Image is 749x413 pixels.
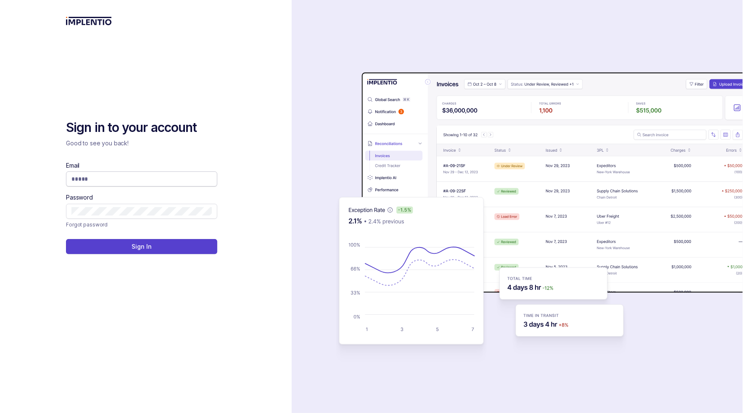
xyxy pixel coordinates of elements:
label: Password [66,193,93,202]
h2: Sign in to your account [66,119,217,136]
button: Sign In [66,239,217,254]
img: logo [66,17,112,25]
p: Sign In [132,242,152,251]
p: Forgot password [66,221,108,229]
a: Link Forgot password [66,221,108,229]
label: Email [66,161,79,170]
p: Good to see you back! [66,139,217,147]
